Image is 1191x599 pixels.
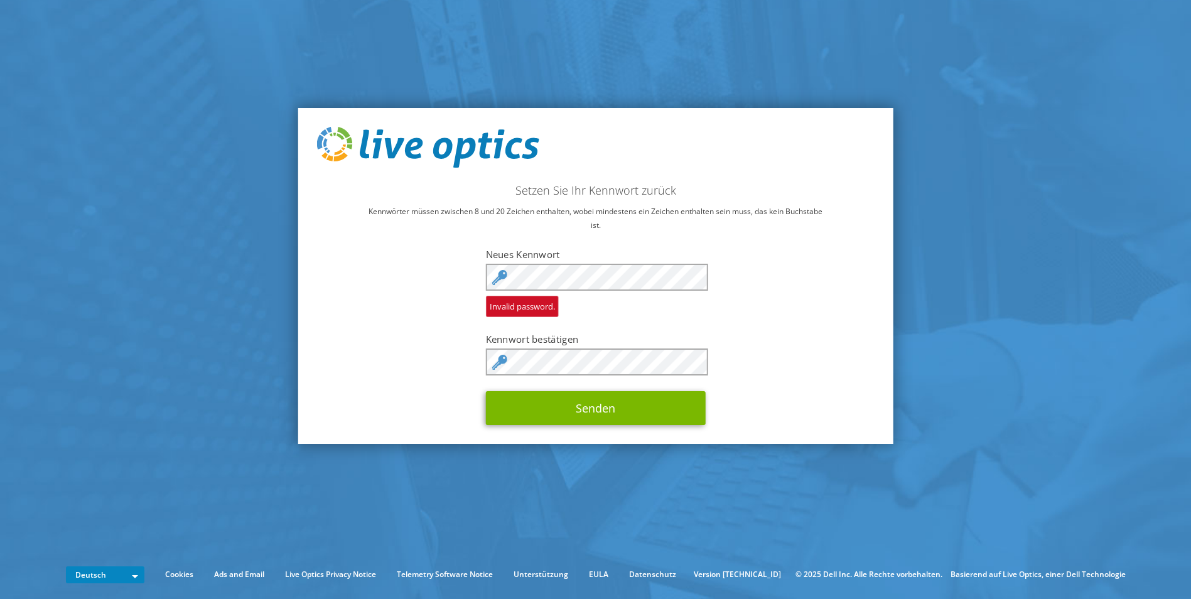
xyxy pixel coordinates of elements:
button: Senden [486,391,706,425]
label: Neues Kennwort [486,248,706,261]
a: Unterstützung [504,568,578,581]
li: Basierend auf Live Optics, einer Dell Technologie [951,568,1126,581]
a: Ads and Email [205,568,274,581]
h2: Setzen Sie Ihr Kennwort zurück [316,183,875,197]
a: Datenschutz [620,568,686,581]
span: Invalid password. [486,296,559,317]
a: Telemetry Software Notice [387,568,502,581]
label: Kennwort bestätigen [486,333,706,345]
p: Kennwörter müssen zwischen 8 und 20 Zeichen enthalten, wobei mindestens ein Zeichen enthalten sei... [316,205,875,232]
a: EULA [579,568,618,581]
li: Version [TECHNICAL_ID] [687,568,787,581]
a: Cookies [156,568,203,581]
li: © 2025 Dell Inc. Alle Rechte vorbehalten. [789,568,949,581]
img: live_optics_svg.svg [316,127,539,168]
a: Live Optics Privacy Notice [276,568,385,581]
